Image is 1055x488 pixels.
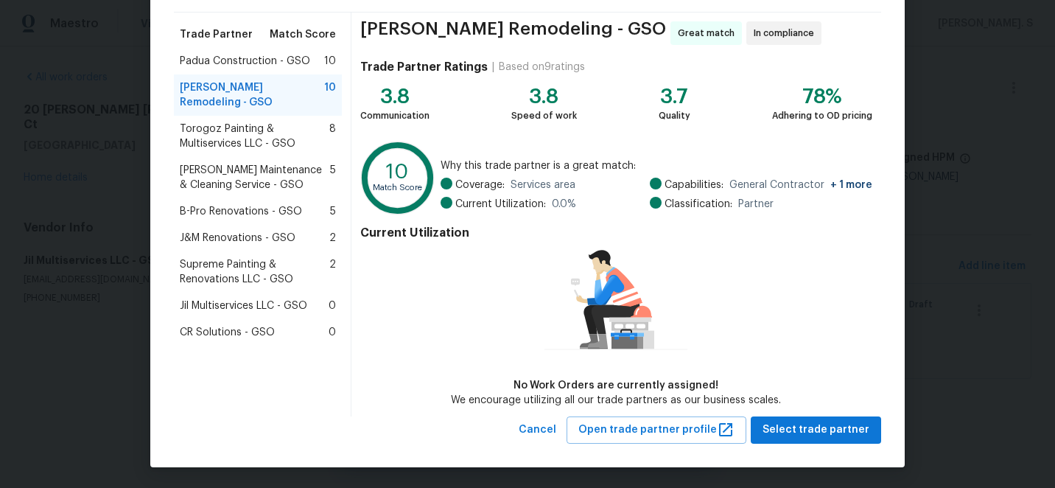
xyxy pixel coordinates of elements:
[330,204,336,219] span: 5
[360,108,430,123] div: Communication
[180,204,302,219] span: B-Pro Renovations - GSO
[511,108,577,123] div: Speed of work
[180,231,295,245] span: J&M Renovations - GSO
[451,378,781,393] div: No Work Orders are currently assigned!
[763,421,869,439] span: Select trade partner
[738,197,774,212] span: Partner
[329,299,336,313] span: 0
[386,161,409,182] text: 10
[751,416,881,444] button: Select trade partner
[329,257,336,287] span: 2
[329,231,336,245] span: 2
[552,197,576,212] span: 0.0 %
[360,60,488,74] h4: Trade Partner Ratings
[180,325,275,340] span: CR Solutions - GSO
[180,122,329,151] span: Torogoz Painting & Multiservices LLC - GSO
[373,184,422,192] text: Match Score
[330,163,336,192] span: 5
[772,108,872,123] div: Adhering to OD pricing
[324,54,336,69] span: 10
[578,421,735,439] span: Open trade partner profile
[329,122,336,151] span: 8
[488,60,499,74] div: |
[455,178,505,192] span: Coverage:
[511,178,575,192] span: Services area
[830,180,872,190] span: + 1 more
[180,163,330,192] span: [PERSON_NAME] Maintenance & Cleaning Service - GSO
[180,54,310,69] span: Padua Construction - GSO
[659,108,690,123] div: Quality
[772,89,872,104] div: 78%
[665,197,732,212] span: Classification:
[180,27,253,42] span: Trade Partner
[678,26,740,41] span: Great match
[754,26,820,41] span: In compliance
[180,299,307,313] span: Jil Multiservices LLC - GSO
[324,80,336,110] span: 10
[519,421,556,439] span: Cancel
[567,416,746,444] button: Open trade partner profile
[499,60,585,74] div: Based on 9 ratings
[665,178,723,192] span: Capabilities:
[659,89,690,104] div: 3.7
[360,89,430,104] div: 3.8
[441,158,872,173] span: Why this trade partner is a great match:
[180,257,329,287] span: Supreme Painting & Renovations LLC - GSO
[360,226,872,240] h4: Current Utilization
[451,393,781,408] div: We encourage utilizing all our trade partners as our business scales.
[329,325,336,340] span: 0
[513,416,562,444] button: Cancel
[455,197,546,212] span: Current Utilization:
[511,89,577,104] div: 3.8
[729,178,872,192] span: General Contractor
[270,27,336,42] span: Match Score
[360,21,666,45] span: [PERSON_NAME] Remodeling - GSO
[180,80,324,110] span: [PERSON_NAME] Remodeling - GSO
